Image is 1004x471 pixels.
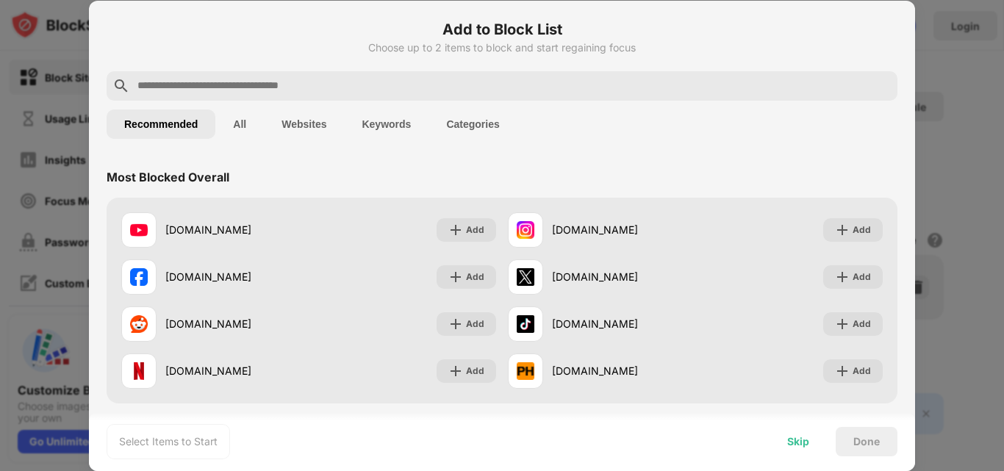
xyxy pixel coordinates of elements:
[119,434,218,449] div: Select Items to Start
[165,363,309,378] div: [DOMAIN_NAME]
[517,221,534,239] img: favicons
[853,317,871,331] div: Add
[130,268,148,286] img: favicons
[466,317,484,331] div: Add
[344,109,429,139] button: Keywords
[215,109,264,139] button: All
[853,436,880,447] div: Done
[853,364,871,378] div: Add
[853,270,871,284] div: Add
[165,269,309,284] div: [DOMAIN_NAME]
[466,223,484,237] div: Add
[429,109,517,139] button: Categories
[165,222,309,237] div: [DOMAIN_NAME]
[552,269,695,284] div: [DOMAIN_NAME]
[107,42,897,54] div: Choose up to 2 items to block and start regaining focus
[517,362,534,380] img: favicons
[517,315,534,333] img: favicons
[466,364,484,378] div: Add
[853,223,871,237] div: Add
[130,362,148,380] img: favicons
[107,170,229,184] div: Most Blocked Overall
[552,363,695,378] div: [DOMAIN_NAME]
[517,268,534,286] img: favicons
[112,77,130,95] img: search.svg
[552,316,695,331] div: [DOMAIN_NAME]
[552,222,695,237] div: [DOMAIN_NAME]
[107,18,897,40] h6: Add to Block List
[107,109,215,139] button: Recommended
[787,436,809,447] div: Skip
[264,109,344,139] button: Websites
[466,270,484,284] div: Add
[165,316,309,331] div: [DOMAIN_NAME]
[130,221,148,239] img: favicons
[130,315,148,333] img: favicons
